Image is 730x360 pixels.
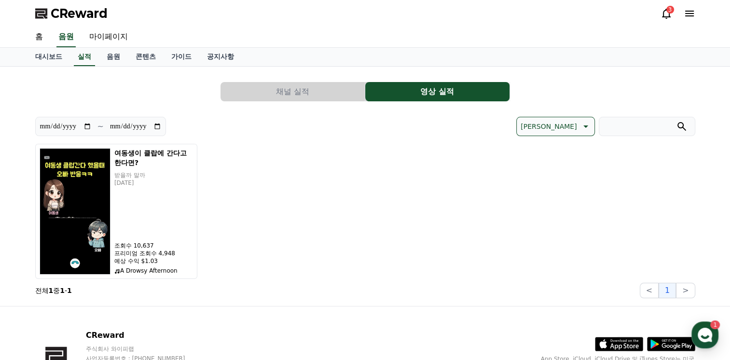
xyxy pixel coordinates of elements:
p: ~ [97,121,104,132]
button: 1 [659,283,676,298]
span: CReward [51,6,108,21]
a: 실적 [74,48,95,66]
a: 홈 [28,27,51,47]
span: 홈 [30,294,36,302]
button: [PERSON_NAME] [516,117,594,136]
div: 3 [666,6,674,14]
a: 공지사항 [199,48,242,66]
span: 1 [98,279,101,287]
a: 1대화 [64,280,124,304]
p: CReward [86,330,204,341]
a: 음원 [56,27,76,47]
strong: 1 [67,287,72,294]
a: 홈 [3,280,64,304]
p: [DATE] [114,179,193,187]
a: 영상 실적 [365,82,510,101]
a: 마이페이지 [82,27,136,47]
p: 예상 수익 $1.03 [114,257,193,265]
p: 주식회사 와이피랩 [86,345,204,353]
a: 3 [661,8,672,19]
img: 여동생이 클랍에 간다고 한다면? [40,148,110,275]
a: 가이드 [164,48,199,66]
a: 대시보드 [28,48,70,66]
p: 전체 중 - [35,286,72,295]
p: 받을까 말까 [114,171,193,179]
button: > [676,283,695,298]
button: 여동생이 클랍에 간다고 한다면? 여동생이 클랍에 간다고 한다면? 받을까 말까 [DATE] 조회수 10,637 프리미엄 조회수 4,948 예상 수익 $1.03 A Drowsy ... [35,144,197,279]
p: [PERSON_NAME] [521,120,577,133]
h5: 여동생이 클랍에 간다고 한다면? [114,148,193,167]
a: CReward [35,6,108,21]
a: 설정 [124,280,185,304]
p: 프리미엄 조회수 4,948 [114,249,193,257]
span: 대화 [88,295,100,303]
button: < [640,283,659,298]
p: 조회수 10,637 [114,242,193,249]
strong: 1 [49,287,54,294]
button: 영상 실적 [365,82,510,101]
a: 콘텐츠 [128,48,164,66]
span: 설정 [149,294,161,302]
button: 채널 실적 [220,82,365,101]
a: 음원 [99,48,128,66]
p: A Drowsy Afternoon [114,267,193,275]
strong: 1 [60,287,65,294]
